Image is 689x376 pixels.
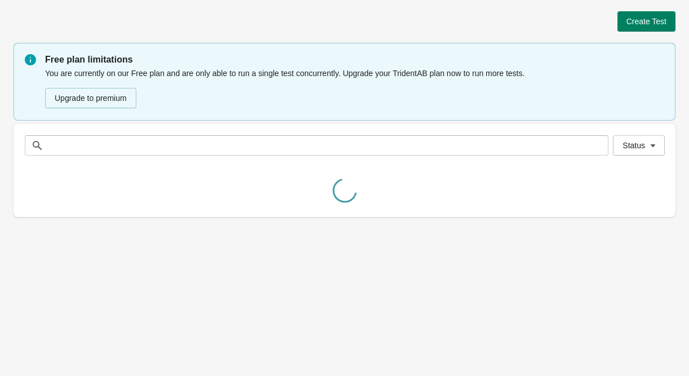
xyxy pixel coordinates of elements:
[613,135,665,156] button: Status
[45,88,136,108] button: Upgrade to premium
[45,53,664,67] p: Free plan limitations
[626,17,666,26] span: Create Test
[623,141,645,150] span: Status
[617,11,675,32] button: Create Test
[45,67,664,109] div: You are currently on our Free plan and are only able to run a single test concurrently. Upgrade y...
